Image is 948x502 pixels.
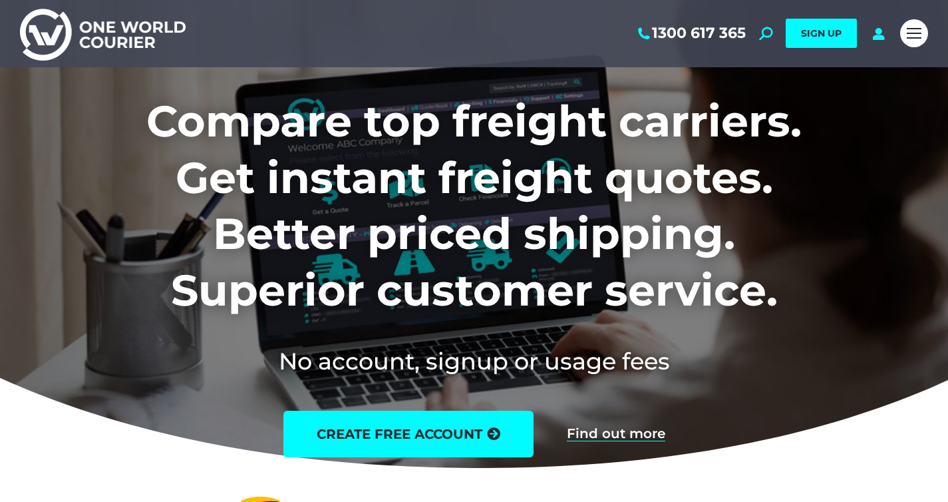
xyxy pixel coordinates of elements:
[635,25,746,42] a: 1300 617 365
[20,7,186,61] img: One World Courier
[567,427,665,441] a: Find out more
[283,411,534,457] a: create free account
[59,93,889,318] h1: Compare top freight carriers. Get instant freight quotes. Better priced shipping. Superior custom...
[900,19,928,47] a: Mobile menu icon
[59,345,889,377] h2: No account, signup or usage fees
[801,27,842,39] span: SIGN UP
[786,19,857,48] a: SIGN UP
